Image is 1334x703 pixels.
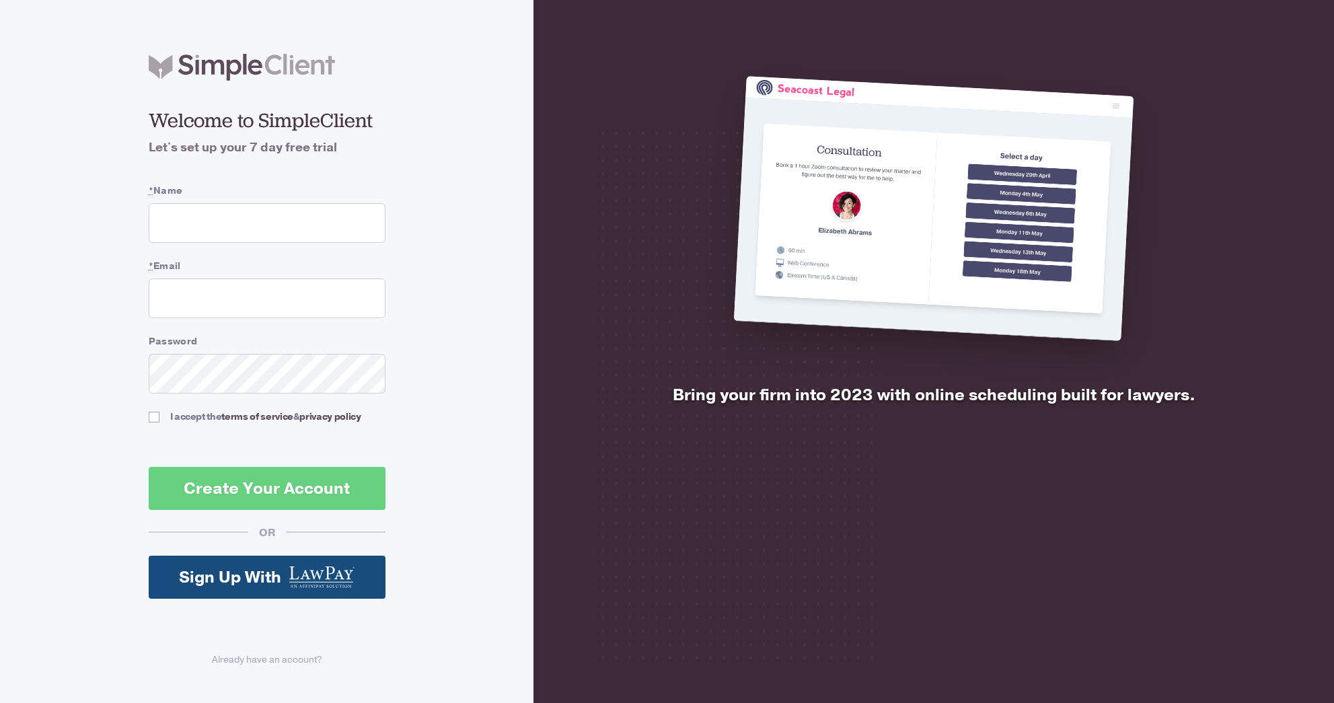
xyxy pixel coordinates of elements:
[149,108,385,133] h2: Welcome to SimpleClient
[149,139,385,157] h4: Let's set up your 7 day free trial
[149,260,153,272] abbr: required
[149,467,385,510] button: Create Your Account
[734,76,1134,341] img: SimpleClient is the easiest online scheduler for lawyers
[149,334,385,348] label: Password
[299,410,361,423] a: privacy policy
[149,184,385,198] label: Name
[149,556,385,599] a: Sign Up With
[149,259,385,273] label: Email
[248,525,286,540] div: OR
[170,410,361,424] div: I accept the &
[221,410,293,423] a: terms of service
[149,653,385,667] a: Already have an account?
[149,184,153,197] abbr: required
[149,412,159,422] input: I accept theterms of service&privacy policy
[620,385,1248,405] h2: Bring your firm into 2023 with online scheduling built for lawyers.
